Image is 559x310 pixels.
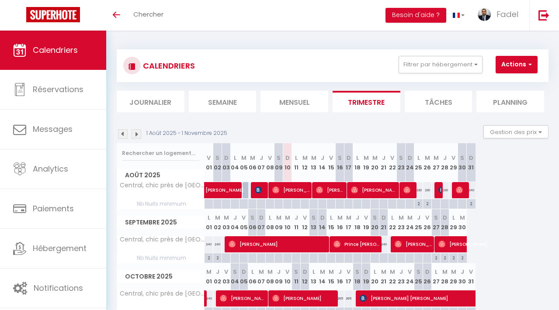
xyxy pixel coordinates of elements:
th: 01 [205,143,213,182]
th: 28 [441,209,449,236]
th: 01 [205,209,213,236]
abbr: L [251,268,254,276]
span: [PERSON_NAME] [255,182,267,198]
span: [PERSON_NAME] [229,236,328,252]
span: [PERSON_NAME] [438,236,519,252]
abbr: M [364,154,369,162]
th: 05 [240,143,248,182]
abbr: L [330,214,333,222]
th: 01 [205,263,213,290]
li: Journalier [117,91,184,112]
th: 17 [344,143,353,182]
th: 27 [432,263,441,290]
abbr: M [425,154,430,162]
abbr: L [391,214,394,222]
th: 28 [441,143,449,182]
abbr: V [207,154,211,162]
th: 16 [336,209,344,236]
abbr: J [277,268,281,276]
abbr: J [321,154,324,162]
th: 14 [318,209,327,236]
th: 02 [213,263,222,290]
abbr: J [233,214,237,222]
th: 19 [362,143,371,182]
button: Filtrer par hébergement [399,56,483,73]
span: Calendriers [33,45,78,55]
div: 2 [414,199,423,207]
th: 10 [283,143,292,182]
abbr: L [417,154,420,162]
abbr: L [452,214,455,222]
abbr: V [347,268,351,276]
div: 2 [441,253,449,262]
th: 23 [397,209,406,236]
th: 06 [248,263,257,290]
abbr: M [442,268,448,276]
abbr: J [356,214,359,222]
th: 17 [344,209,353,236]
th: 04 [231,209,240,236]
span: [PERSON_NAME] [272,290,337,307]
abbr: S [399,154,403,162]
abbr: M [259,268,264,276]
img: Super Booking [26,7,80,22]
div: 295 [344,290,353,307]
div: 230 [423,182,432,198]
th: 29 [449,143,458,182]
abbr: M [434,154,439,162]
abbr: M [346,214,351,222]
abbr: M [381,268,386,276]
th: 24 [406,209,414,236]
th: 12 [301,209,309,236]
th: 16 [336,263,344,290]
th: 20 [371,263,379,290]
abbr: M [285,214,290,222]
th: 07 [257,143,266,182]
abbr: M [311,154,316,162]
div: 2 [213,253,222,262]
span: [PERSON_NAME] [395,236,433,252]
span: [PERSON_NAME] [272,182,310,198]
th: 10 [283,263,292,290]
th: 27 [432,209,441,236]
div: 240 [213,236,222,252]
th: 03 [222,263,231,290]
abbr: V [329,154,333,162]
th: 25 [414,263,423,290]
abbr: M [320,268,325,276]
th: 09 [274,143,283,182]
th: 29 [449,263,458,290]
abbr: S [338,154,342,162]
th: 03 [222,209,231,236]
span: Prince [PERSON_NAME] [333,236,380,252]
abbr: L [435,268,437,276]
th: 31 [467,263,476,290]
span: [PERSON_NAME] [220,290,267,307]
abbr: M [206,268,212,276]
abbr: J [417,214,420,222]
abbr: M [250,154,255,162]
th: 25 [414,143,423,182]
th: 29 [449,209,458,236]
button: Actions [496,56,538,73]
abbr: M [302,154,308,162]
div: 2 [449,253,458,262]
th: 21 [379,263,388,290]
th: 15 [327,143,336,182]
abbr: M [460,214,465,222]
li: Tâches [405,91,472,112]
th: 06 [248,143,257,182]
span: Central, chic près de [GEOGRAPHIC_DATA] (climatisation) [118,290,206,297]
abbr: M [390,268,395,276]
th: 13 [309,143,318,182]
abbr: M [451,268,456,276]
li: Planning [476,91,544,112]
div: 240 [379,236,388,252]
th: 26 [423,209,432,236]
th: 14 [318,143,327,182]
abbr: M [407,214,413,222]
th: 02 [213,143,222,182]
th: 18 [353,209,362,236]
abbr: V [451,154,455,162]
th: 08 [266,263,274,290]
